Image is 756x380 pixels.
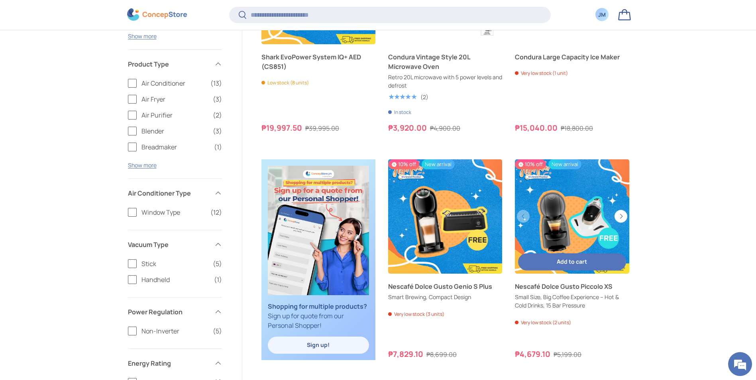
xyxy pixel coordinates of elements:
strong: Shopping for multiple products? [268,302,367,311]
span: (1) [214,142,222,152]
span: (3) [213,126,222,136]
summary: Vacuum Type [128,230,222,259]
span: (13) [210,78,222,88]
button: Show more [128,161,157,169]
span: Add to cart [557,258,587,265]
span: Blender [141,126,208,136]
span: New arrival [422,159,455,169]
span: 10% off [388,159,419,169]
summary: Product Type [128,50,222,78]
a: Condura Vintage Style 20L Microwave Oven [388,52,502,71]
span: Air Fryer [141,94,208,104]
span: Non-Inverter [141,326,208,336]
span: Power Regulation [128,307,209,317]
span: Energy Rating [128,358,209,368]
span: New arrival [548,159,581,169]
span: (2) [213,110,222,120]
span: Product Type [128,59,209,69]
span: Breadmaker [141,142,209,152]
a: Condura Large Capacity Ice Maker [515,52,629,62]
span: (5) [213,326,222,336]
a: Nescafé Dolce Gusto Piccolo XS [515,159,629,273]
span: 10% off [515,159,546,169]
summary: Energy Rating [128,349,222,378]
div: JM [598,11,607,19]
button: Show more [128,32,157,40]
span: (12) [210,208,222,217]
span: Stick [141,259,208,268]
a: Nescafé Dolce Gusto Genio S Plus [388,282,502,291]
span: Handheld [141,275,209,284]
span: (3) [213,94,222,104]
a: JM [593,6,611,24]
span: Window Type [141,208,206,217]
p: Sign up for quote from our Personal Shopper! [268,302,369,330]
span: Air Conditioner Type [128,188,209,198]
a: Nescafé Dolce Gusto Piccolo XS [515,282,629,291]
a: Shark EvoPower System IQ+ AED (CS851) [261,52,375,71]
a: Sign up! [268,337,369,354]
span: Air Purifier [141,110,208,120]
img: ConcepStore [127,9,187,21]
summary: Power Regulation [128,298,222,326]
span: (1) [214,275,222,284]
span: Vacuum Type [128,240,209,249]
button: Add to cart [518,253,626,270]
span: (5) [213,259,222,268]
span: Air Conditioner [141,78,206,88]
summary: Air Conditioner Type [128,179,222,208]
a: Nescafé Dolce Gusto Genio S Plus [388,159,502,273]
